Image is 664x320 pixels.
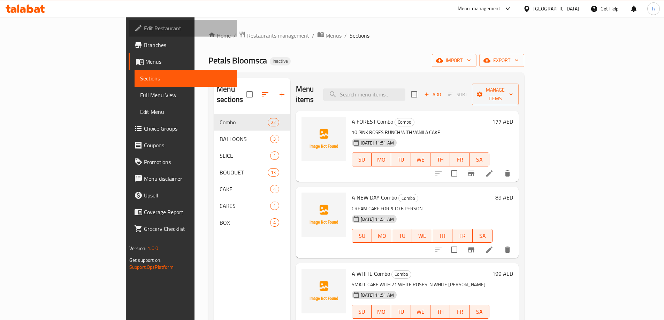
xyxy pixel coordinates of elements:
[358,216,397,223] span: [DATE] 11:51 AM
[452,229,473,243] button: FR
[463,165,480,182] button: Branch-specific-item
[352,268,390,279] span: A WHITE Combo
[372,153,391,166] button: MO
[208,53,267,68] span: Petals Bloomsca
[533,5,579,13] div: [GEOGRAPHIC_DATA]
[144,174,231,183] span: Menu disclaimer
[129,256,161,265] span: Get support on:
[399,194,418,202] span: Combo
[414,307,428,317] span: WE
[411,153,430,166] button: WE
[129,170,237,187] a: Menu disclaimer
[140,108,231,116] span: Edit Menu
[220,218,270,227] span: BOX
[352,116,393,127] span: A FOREST Combo
[395,118,414,126] span: Combo
[268,169,278,176] span: 13
[270,186,278,193] span: 4
[214,111,290,234] nav: Menu sections
[499,241,516,258] button: delete
[478,86,513,103] span: Manage items
[394,155,408,165] span: TU
[450,305,470,319] button: FR
[270,218,279,227] div: items
[411,305,430,319] button: WE
[144,191,231,200] span: Upsell
[312,31,314,40] li: /
[268,168,279,177] div: items
[372,305,391,319] button: MO
[391,153,411,166] button: TU
[144,41,231,49] span: Branches
[463,241,480,258] button: Branch-specific-item
[450,153,470,166] button: FR
[473,229,493,243] button: SA
[470,153,489,166] button: SA
[214,114,290,131] div: Combo22
[479,54,524,67] button: export
[220,185,270,193] span: CAKE
[412,229,432,243] button: WE
[129,120,237,137] a: Choice Groups
[144,24,231,32] span: Edit Restaurant
[415,231,429,241] span: WE
[135,103,237,120] a: Edit Menu
[453,307,467,317] span: FR
[374,307,388,317] span: MO
[270,185,279,193] div: items
[129,20,237,37] a: Edit Restaurant
[475,231,490,241] span: SA
[270,58,291,64] span: Inactive
[129,53,237,70] a: Menus
[414,155,428,165] span: WE
[392,270,411,278] span: Combo
[421,89,444,100] button: Add
[220,151,270,160] span: SLICE
[270,153,278,159] span: 1
[358,292,397,298] span: [DATE] 11:51 AM
[270,202,279,210] div: items
[485,56,519,65] span: export
[437,56,471,65] span: import
[129,154,237,170] a: Promotions
[423,91,442,99] span: Add
[652,5,655,13] span: h
[268,119,278,126] span: 22
[355,307,369,317] span: SU
[444,89,472,100] span: Select section first
[407,87,421,102] span: Select section
[453,155,467,165] span: FR
[323,88,405,101] input: search
[433,307,447,317] span: TH
[470,305,489,319] button: SA
[220,202,270,210] span: CAKES
[214,131,290,147] div: BALLOONS3
[326,31,342,40] span: Menus
[302,193,346,237] img: A NEW DAY Combo
[214,181,290,197] div: CAKE4
[220,118,268,126] span: Combo
[492,117,513,126] h6: 177 AED
[270,203,278,209] span: 1
[220,135,270,143] span: BALLOONS
[485,169,494,178] a: Edit menu item
[355,155,369,165] span: SU
[129,37,237,53] a: Branches
[144,141,231,149] span: Coupons
[214,214,290,231] div: BOX4
[395,118,414,126] div: Combo
[147,244,158,253] span: 1.0.0
[208,31,524,40] nav: breadcrumb
[135,87,237,103] a: Full Menu View
[394,307,408,317] span: TU
[257,86,274,103] span: Sort sections
[395,231,410,241] span: TU
[352,204,493,213] p: CREAM CAKE FOR 5 TO 6 PERSON
[129,244,146,253] span: Version:
[352,153,372,166] button: SU
[485,245,494,254] a: Edit menu item
[447,166,461,181] span: Select to update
